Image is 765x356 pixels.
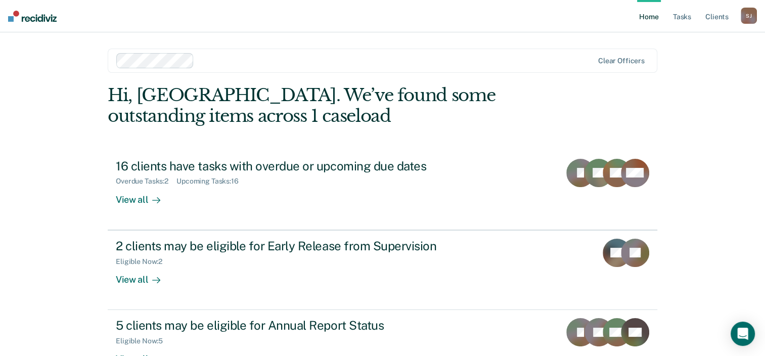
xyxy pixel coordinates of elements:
[116,159,471,173] div: 16 clients have tasks with overdue or upcoming due dates
[108,230,657,310] a: 2 clients may be eligible for Early Release from SupervisionEligible Now:2View all
[108,85,547,126] div: Hi, [GEOGRAPHIC_DATA]. We’ve found some outstanding items across 1 caseload
[116,265,172,285] div: View all
[116,337,171,345] div: Eligible Now : 5
[741,8,757,24] div: S J
[741,8,757,24] button: SJ
[598,57,645,65] div: Clear officers
[116,186,172,205] div: View all
[8,11,57,22] img: Recidiviz
[116,239,471,253] div: 2 clients may be eligible for Early Release from Supervision
[116,318,471,333] div: 5 clients may be eligible for Annual Report Status
[116,177,176,186] div: Overdue Tasks : 2
[731,322,755,346] div: Open Intercom Messenger
[116,257,170,266] div: Eligible Now : 2
[108,151,657,230] a: 16 clients have tasks with overdue or upcoming due datesOverdue Tasks:2Upcoming Tasks:16View all
[176,177,247,186] div: Upcoming Tasks : 16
